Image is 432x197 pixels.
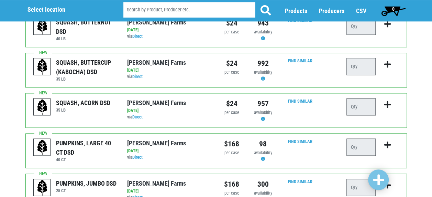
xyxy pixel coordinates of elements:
div: PUMPKINS, LARGE 40 CT DSD [56,138,117,157]
a: [PERSON_NAME] Farms [127,180,186,187]
input: Qty [346,58,376,75]
h6: 35 LB [56,107,110,113]
img: placeholder-variety-43d6402dacf2d531de610a020419775a.svg [34,18,51,35]
a: Find Similar [288,139,312,144]
div: $24 [221,58,242,69]
div: 992 [253,58,274,69]
h5: Select location [27,6,106,13]
a: Products [285,7,307,14]
input: Search by Product, Producer etc. [123,2,255,18]
a: CSV [356,7,366,14]
div: per case [221,69,242,76]
input: Qty [346,179,376,196]
a: Find Similar [288,179,312,184]
div: 300 [253,179,274,190]
a: Direct [132,155,143,160]
h6: 40 LB [56,36,117,41]
span: availability [254,190,272,196]
a: Direct [132,114,143,120]
div: per case [221,29,242,35]
span: availability [254,29,272,34]
div: per case [221,110,242,116]
div: $24 [221,98,242,109]
a: Find Similar [288,58,312,63]
div: 957 [253,98,274,109]
a: Direct [132,74,143,79]
div: 943 [253,18,274,29]
div: PUMPKINS, JUMBO DSD [56,179,117,188]
div: $168 [221,138,242,149]
a: 0 [378,4,409,18]
input: Qty [346,98,376,115]
img: placeholder-variety-43d6402dacf2d531de610a020419775a.svg [34,58,51,75]
div: via [127,114,211,121]
h6: 40 CT [56,157,117,162]
div: 98 [253,138,274,149]
a: Producers [319,7,344,14]
a: [PERSON_NAME] Farms [127,139,186,147]
div: [DATE] [127,148,211,154]
a: [PERSON_NAME] Farms [127,59,186,66]
img: placeholder-variety-43d6402dacf2d531de610a020419775a.svg [34,179,51,196]
div: [DATE] [127,27,211,33]
div: per case [221,190,242,197]
a: Direct [132,34,143,39]
h6: 35 LB [56,76,117,82]
div: per case [221,150,242,156]
span: availability [254,70,272,75]
input: Qty [346,18,376,35]
div: via [127,74,211,80]
div: SQUASH, ACORN DSD [56,98,110,107]
span: 0 [392,6,395,12]
div: SQUASH, BUTTERCUP (KABOCHA) DSD [56,58,117,76]
div: [DATE] [127,107,211,114]
div: [DATE] [127,188,211,195]
a: Find Similar [288,98,312,104]
div: SQUASH, BUTTERNUT DSD [56,18,117,36]
div: $24 [221,18,242,29]
div: [DATE] [127,67,211,74]
a: [PERSON_NAME] Farms [127,99,186,106]
span: availability [254,110,272,115]
span: availability [254,150,272,155]
img: placeholder-variety-43d6402dacf2d531de610a020419775a.svg [34,139,51,156]
h6: 25 CT [56,188,117,193]
a: [PERSON_NAME] Farms [127,19,186,26]
div: $168 [221,179,242,190]
div: via [127,33,211,40]
div: via [127,154,211,161]
img: placeholder-variety-43d6402dacf2d531de610a020419775a.svg [34,98,51,116]
input: Qty [346,138,376,156]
